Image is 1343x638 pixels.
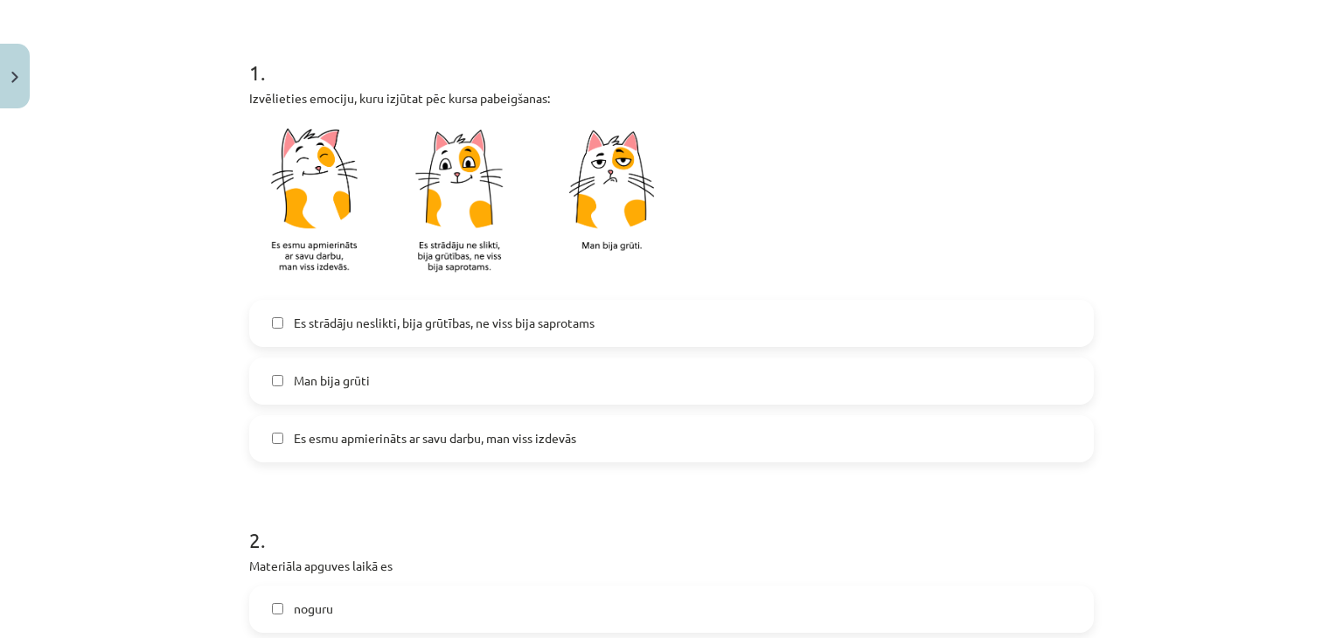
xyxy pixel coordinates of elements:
[272,433,283,444] input: Es esmu apmierināts ar savu darbu, man viss izdevās
[272,317,283,329] input: Es strādāju neslikti, bija grūtības, ne viss bija saprotams
[249,557,1094,575] p: Materiāla apguves laikā es
[294,371,370,390] span: Man bija grūti
[11,72,18,83] img: icon-close-lesson-0947bae3869378f0d4975bcd49f059093ad1ed9edebbc8119c70593378902aed.svg
[294,314,595,332] span: Es strādāju neslikti, bija grūtības, ne viss bija saprotams
[294,429,576,447] span: Es esmu apmierināts ar savu darbu, man viss izdevās
[272,375,283,386] input: Man bija grūti
[249,497,1094,551] h1: 2 .
[249,89,1094,107] p: Izvēlieties emociju, kuru izjūtat pēc kursa pabeigšanas:
[272,603,283,614] input: noguru
[294,600,333,618] span: noguru
[249,30,1094,84] h1: 1 .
